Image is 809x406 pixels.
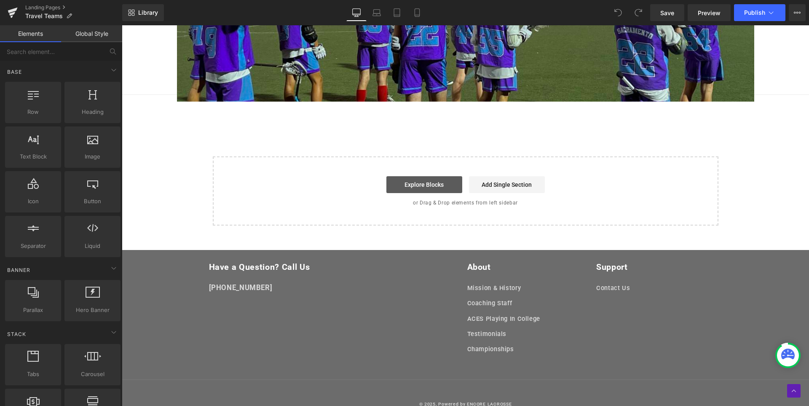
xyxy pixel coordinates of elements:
span: Base [6,68,23,76]
span: Heading [67,108,118,116]
button: More [789,4,806,21]
span: Library [138,9,158,16]
a: New Library [122,4,164,21]
span: Image [67,152,118,161]
button: Undo [610,4,627,21]
a: Championships [346,317,392,332]
h2: About [346,237,471,247]
span: Separator [8,242,59,250]
span: Preview [698,8,721,17]
span: Hero Banner [67,306,118,315]
a: Laptop [367,4,387,21]
span: Save [660,8,674,17]
span: Liquid [67,242,118,250]
a: Coaching Staff [346,271,391,286]
a: Global Style [61,25,122,42]
button: Publish [734,4,785,21]
button: Redo [630,4,647,21]
span: Travel Teams [25,13,63,19]
span: Carousel [67,370,118,379]
span: Publish [744,9,765,16]
a: Contact Us [474,258,508,271]
a: Tablet [387,4,407,21]
span: Tabs [8,370,59,379]
a: Mobile [407,4,427,21]
a: ACES Playing In College [346,286,419,301]
a: Add Single Section [347,151,423,168]
span: Stack [6,330,27,338]
a: Explore Blocks [265,151,340,168]
span: Row [8,108,59,116]
a: Preview [688,4,731,21]
span: Button [67,197,118,206]
small: © 2025, Powered by ENCORE LACROSSE [297,376,390,382]
span: Parallax [8,306,59,315]
strong: [PHONE_NUMBER] [87,258,151,266]
a: Testimonials [346,301,385,317]
h2: Have a Question? Call Us [87,237,213,247]
a: Mission & History [346,258,399,271]
span: Text Block [8,152,59,161]
p: or Drag & Drop elements from left sidebar [104,175,583,180]
span: Banner [6,266,31,274]
a: Landing Pages [25,4,122,11]
a: Desktop [346,4,367,21]
span: Icon [8,197,59,206]
h2: Support [474,237,600,247]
